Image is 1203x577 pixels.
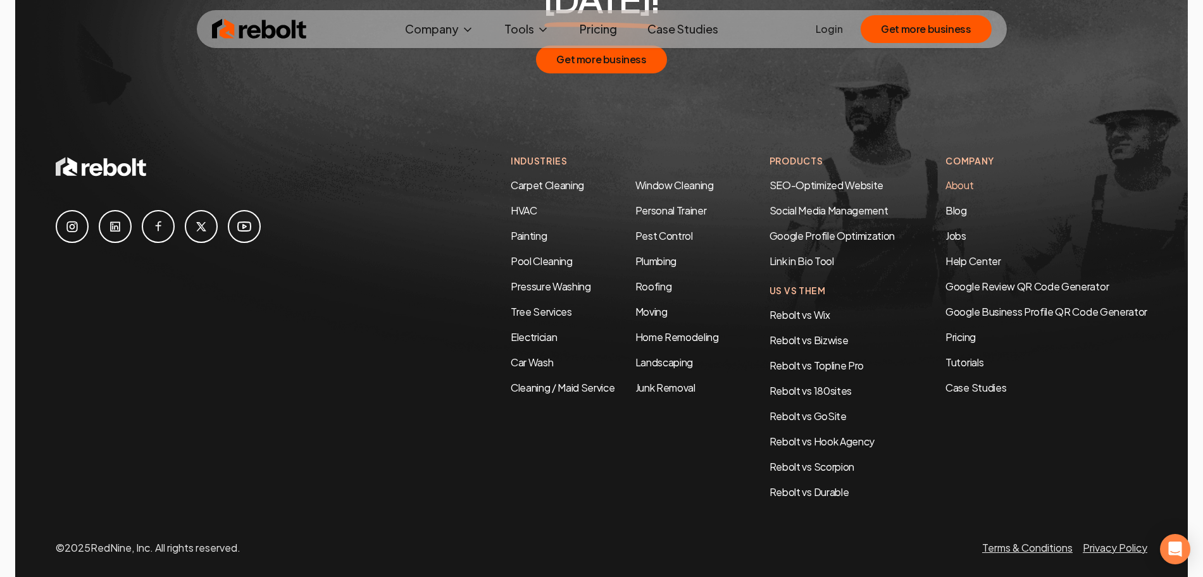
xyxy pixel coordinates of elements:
[945,178,973,192] a: About
[635,330,719,344] a: Home Remodeling
[511,280,591,293] a: Pressure Washing
[511,381,615,394] a: Cleaning / Maid Service
[635,204,707,217] a: Personal Trainer
[945,154,1147,168] h4: Company
[945,280,1109,293] a: Google Review QR Code Generator
[212,16,307,42] img: Rebolt Logo
[511,356,553,369] a: Car Wash
[635,178,714,192] a: Window Cleaning
[770,409,847,423] a: Rebolt vs GoSite
[770,178,883,192] a: SEO-Optimized Website
[945,229,966,242] a: Jobs
[635,381,695,394] a: Junk Removal
[861,15,991,43] button: Get more business
[511,254,573,268] a: Pool Cleaning
[945,254,1000,268] a: Help Center
[511,178,584,192] a: Carpet Cleaning
[945,204,967,217] a: Blog
[945,330,1147,345] a: Pricing
[770,359,864,372] a: Rebolt vs Topline Pro
[770,460,854,473] a: Rebolt vs Scorpion
[816,22,843,37] a: Login
[770,435,875,448] a: Rebolt vs Hook Agency
[635,356,693,369] a: Landscaping
[511,204,537,217] a: HVAC
[770,154,895,168] h4: Products
[770,333,849,347] a: Rebolt vs Bizwise
[770,485,849,499] a: Rebolt vs Durable
[770,284,895,297] h4: Us Vs Them
[945,305,1147,318] a: Google Business Profile QR Code Generator
[511,229,547,242] a: Painting
[945,380,1147,395] a: Case Studies
[635,280,672,293] a: Roofing
[511,330,557,344] a: Electrician
[982,541,1073,554] a: Terms & Conditions
[511,154,719,168] h4: Industries
[770,204,888,217] a: Social Media Management
[395,16,484,42] button: Company
[1083,541,1147,554] a: Privacy Policy
[56,540,240,555] p: © 2025 RedNine, Inc. All rights reserved.
[511,305,572,318] a: Tree Services
[494,16,559,42] button: Tools
[1160,534,1190,564] div: Open Intercom Messenger
[770,308,830,321] a: Rebolt vs Wix
[635,305,668,318] a: Moving
[770,229,895,242] a: Google Profile Optimization
[635,254,676,268] a: Plumbing
[770,254,834,268] a: Link in Bio Tool
[637,16,728,42] a: Case Studies
[570,16,627,42] a: Pricing
[770,384,852,397] a: Rebolt vs 180sites
[945,355,1147,370] a: Tutorials
[536,46,666,73] button: Get more business
[635,229,693,242] a: Pest Control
